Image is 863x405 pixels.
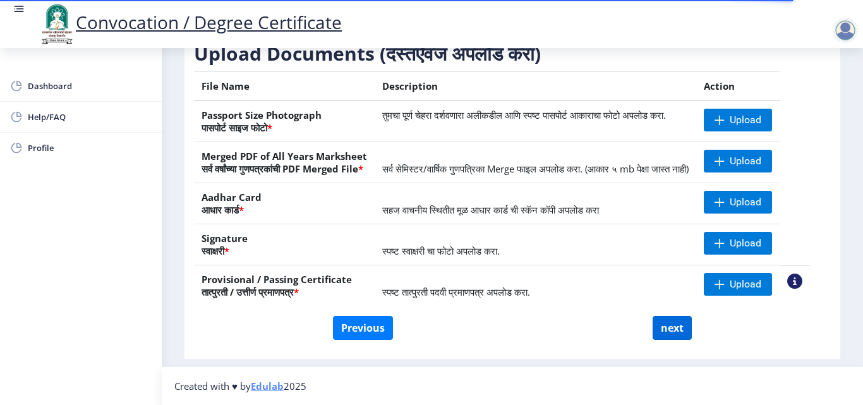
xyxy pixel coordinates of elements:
th: Merged PDF of All Years Marksheet सर्व वर्षांच्या गुणपत्रकांची PDF Merged File [194,142,375,183]
nb-action: View Sample PDC [787,274,802,289]
th: Signature स्वाक्षरी [194,224,375,265]
span: स्पष्ट स्वाक्षरी चा फोटो अपलोड करा. [382,245,500,257]
button: next [653,316,692,340]
a: Edulab [251,380,284,392]
span: Upload [730,237,761,250]
h3: Upload Documents (दस्तऐवज अपलोड करा) [194,41,810,66]
img: logo [38,3,76,45]
span: सर्व सेमिस्टर/वार्षिक गुणपत्रिका Merge फाइल अपलोड करा. (आकार ५ mb पेक्षा जास्त नाही) [382,162,689,175]
span: Created with ♥ by 2025 [174,380,306,392]
th: Description [375,72,696,101]
a: Convocation / Degree Certificate [38,10,342,34]
button: Previous [333,316,393,340]
th: Passport Size Photograph पासपोर्ट साइज फोटो [194,100,375,142]
span: Dashboard [28,78,152,94]
th: Provisional / Passing Certificate तात्पुरती / उत्तीर्ण प्रमाणपत्र [194,265,375,306]
span: Upload [730,114,761,126]
span: Upload [730,278,761,291]
span: Help/FAQ [28,109,152,124]
td: तुमचा पूर्ण चेहरा दर्शवणारा अलीकडील आणि स्पष्ट पासपोर्ट आकाराचा फोटो अपलोड करा. [375,100,696,142]
span: Upload [730,155,761,167]
th: File Name [194,72,375,101]
span: स्पष्ट तात्पुरती पदवी प्रमाणपत्र अपलोड करा. [382,286,530,298]
th: Action [696,72,780,101]
span: सहज वाचनीय स्थितीत मूळ आधार कार्ड ची स्कॅन कॉपी अपलोड करा [382,203,599,216]
span: Upload [730,196,761,209]
span: Profile [28,140,152,155]
th: Aadhar Card आधार कार्ड [194,183,375,224]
